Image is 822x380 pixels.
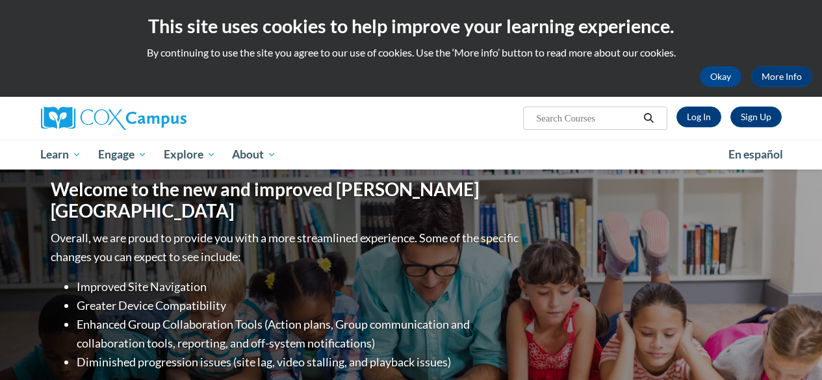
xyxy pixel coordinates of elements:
[224,140,285,170] a: About
[164,147,216,162] span: Explore
[41,107,186,130] img: Cox Campus
[51,179,522,222] h1: Welcome to the new and improved [PERSON_NAME][GEOGRAPHIC_DATA]
[10,45,812,60] p: By continuing to use the site you agree to our use of cookies. Use the ‘More info’ button to read...
[51,229,522,266] p: Overall, we are proud to provide you with a more streamlined experience. Some of the specific cha...
[639,110,658,126] button: Search
[155,140,224,170] a: Explore
[751,66,812,87] a: More Info
[98,147,147,162] span: Engage
[232,147,276,162] span: About
[77,353,522,372] li: Diminished progression issues (site lag, video stalling, and playback issues)
[31,140,791,170] div: Main menu
[32,140,90,170] a: Learn
[700,66,741,87] button: Okay
[728,147,783,161] span: En español
[41,107,275,130] a: Cox Campus
[676,107,721,127] a: Log In
[10,13,812,39] h2: This site uses cookies to help improve your learning experience.
[77,315,522,353] li: Enhanced Group Collaboration Tools (Action plans, Group communication and collaboration tools, re...
[720,141,791,168] a: En español
[770,328,812,370] iframe: Button to launch messaging window
[730,107,782,127] a: Register
[90,140,155,170] a: Engage
[77,296,522,315] li: Greater Device Compatibility
[40,147,81,162] span: Learn
[535,110,639,126] input: Search Courses
[77,277,522,296] li: Improved Site Navigation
